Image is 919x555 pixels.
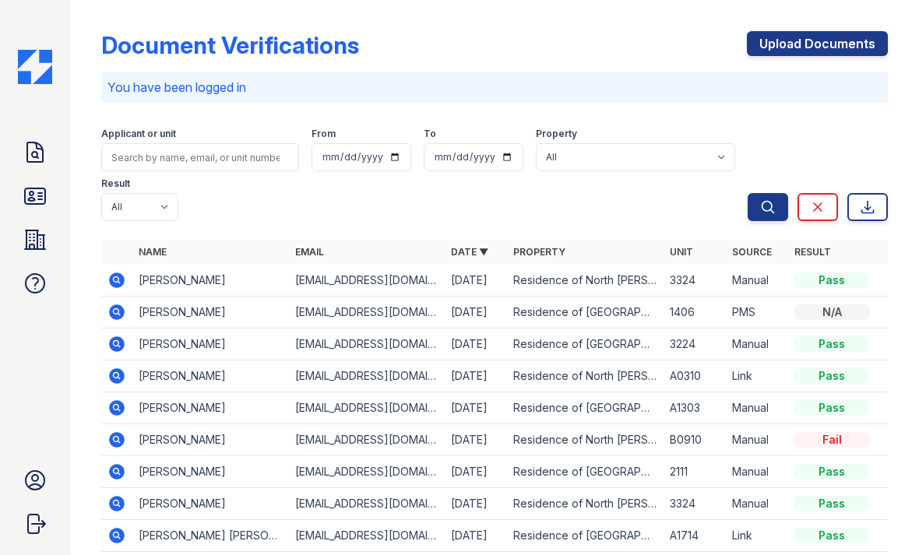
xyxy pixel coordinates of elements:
td: [DATE] [445,265,507,297]
td: Manual [726,265,788,297]
a: Source [732,246,772,258]
td: [EMAIL_ADDRESS][DOMAIN_NAME] [289,265,445,297]
td: Residence of North [PERSON_NAME] [507,360,664,392]
a: Email [295,246,324,258]
td: [PERSON_NAME] [132,392,289,424]
td: Manual [726,328,788,360]
td: 1406 [664,297,726,328]
div: Pass [794,496,869,511]
td: Residence of North [PERSON_NAME] [507,265,664,297]
td: [EMAIL_ADDRESS][DOMAIN_NAME] [289,328,445,360]
label: From [312,128,336,140]
td: Link [726,360,788,392]
td: Residence of [GEOGRAPHIC_DATA] [507,328,664,360]
div: Pass [794,272,869,288]
td: Residence of [GEOGRAPHIC_DATA] [507,392,664,424]
td: A1714 [664,520,726,552]
a: Result [794,246,831,258]
a: Property [513,246,565,258]
td: [DATE] [445,488,507,520]
td: PMS [726,297,788,328]
td: [PERSON_NAME] [132,328,289,360]
td: 3224 [664,328,726,360]
td: Manual [726,456,788,488]
td: Residence of North [PERSON_NAME] [507,488,664,520]
td: [EMAIL_ADDRESS][DOMAIN_NAME] [289,424,445,456]
td: 2111 [664,456,726,488]
td: A0310 [664,360,726,392]
a: Name [139,246,167,258]
td: Residence of North [PERSON_NAME] [507,424,664,456]
td: [DATE] [445,392,507,424]
div: N/A [794,304,869,320]
td: [PERSON_NAME] [132,265,289,297]
td: Link [726,520,788,552]
td: [PERSON_NAME] [132,360,289,392]
label: Result [101,177,130,190]
a: Upload Documents [747,31,888,56]
div: Pass [794,368,869,384]
div: Fail [794,432,869,448]
td: [DATE] [445,360,507,392]
div: Pass [794,464,869,479]
td: Manual [726,424,788,456]
div: Pass [794,400,869,416]
td: 3324 [664,488,726,520]
td: [EMAIL_ADDRESS][DOMAIN_NAME] [289,520,445,552]
img: CE_Icon_Blue-c292c112584629df590d857e76928e9f676e5b41ef8f769ba2f05ee15b207248.png [18,50,52,84]
div: Pass [794,528,869,543]
td: [DATE] [445,328,507,360]
a: Date ▼ [451,246,488,258]
td: [EMAIL_ADDRESS][DOMAIN_NAME] [289,297,445,328]
td: [EMAIL_ADDRESS][DOMAIN_NAME] [289,456,445,488]
td: [EMAIL_ADDRESS][DOMAIN_NAME] [289,360,445,392]
td: [DATE] [445,424,507,456]
td: 3324 [664,265,726,297]
input: Search by name, email, or unit number [101,143,299,171]
div: Pass [794,336,869,352]
td: [EMAIL_ADDRESS][DOMAIN_NAME] [289,392,445,424]
td: [PERSON_NAME] [132,424,289,456]
td: B0910 [664,424,726,456]
td: [PERSON_NAME] [132,456,289,488]
label: Applicant or unit [101,128,176,140]
td: Manual [726,392,788,424]
td: [PERSON_NAME] [132,297,289,328]
td: Residence of [GEOGRAPHIC_DATA] [507,520,664,552]
div: Document Verifications [101,31,359,59]
p: You have been logged in [107,78,882,97]
td: Residence of [GEOGRAPHIC_DATA] [507,297,664,328]
td: Residence of [GEOGRAPHIC_DATA] [507,456,664,488]
td: [DATE] [445,520,507,552]
td: [DATE] [445,297,507,328]
td: [PERSON_NAME] [132,488,289,520]
td: [PERSON_NAME] [PERSON_NAME] [132,520,289,552]
a: Unit [670,246,693,258]
td: A1303 [664,392,726,424]
td: [EMAIL_ADDRESS][DOMAIN_NAME] [289,488,445,520]
td: Manual [726,488,788,520]
td: [DATE] [445,456,507,488]
label: Property [536,128,577,140]
label: To [424,128,436,140]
